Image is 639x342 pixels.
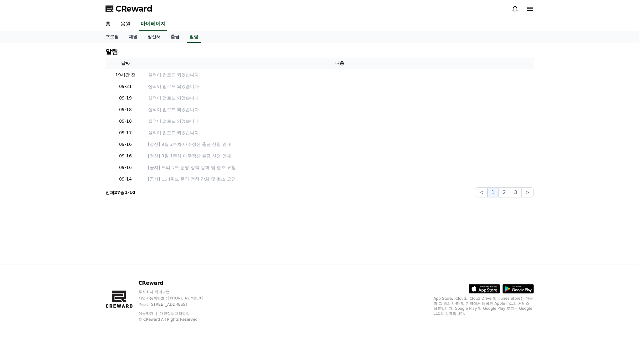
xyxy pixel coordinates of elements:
p: 09-21 [108,83,143,90]
p: 19시간 전 [108,72,143,78]
a: 정산서 [142,31,166,43]
p: 09-14 [108,176,143,182]
p: © CReward All Rights Reserved. [138,317,215,322]
p: 주식회사 와이피랩 [138,289,215,294]
a: 실적이 업로드 되었습니다 [148,106,531,113]
a: 실적이 업로드 되었습니다 [148,118,531,125]
p: 09-17 [108,130,143,136]
p: 사업자등록번호 : [PHONE_NUMBER] [138,296,215,301]
strong: 1 [125,190,128,195]
a: 실적이 업로드 되었습니다 [148,130,531,136]
span: CReward [116,4,152,14]
button: > [521,187,533,197]
p: App Store, iCloud, iCloud Drive 및 iTunes Store는 미국과 그 밖의 나라 및 지역에서 등록된 Apple Inc.의 서비스 상표입니다. Goo... [434,296,534,316]
h4: 알림 [106,48,118,55]
p: 09-18 [108,106,143,113]
p: CReward [138,279,215,287]
a: CReward [106,4,152,14]
strong: 27 [114,190,120,195]
a: [정산] 9월 2주차 매주정산 출금 신청 안내 [148,141,531,148]
a: 출금 [166,31,184,43]
p: 09-18 [108,118,143,125]
a: 실적이 업로드 되었습니다 [148,83,531,90]
button: < [475,187,487,197]
strong: 10 [129,190,135,195]
a: [공지] 크리워드 운영 정책 강화 및 협조 요청 [148,176,531,182]
p: 09-16 [108,141,143,148]
a: 개인정보처리방침 [160,311,190,316]
th: 날짜 [106,58,146,69]
a: 알림 [187,31,201,43]
a: [정산] 9월 1주차 매주정산 출금 신청 안내 [148,153,531,159]
p: 09-16 [108,164,143,171]
a: 이용약관 [138,311,158,316]
a: [공지] 크리워드 운영 정책 강화 및 협조 요청 [148,164,531,171]
button: 2 [499,187,510,197]
a: 홈 [100,18,116,31]
a: 음원 [116,18,136,31]
button: 3 [510,187,521,197]
p: 09-19 [108,95,143,101]
p: 주소 : [STREET_ADDRESS] [138,302,215,307]
a: 프로필 [100,31,124,43]
a: 마이페이지 [139,18,167,31]
p: 09-16 [108,153,143,159]
a: 실적이 업로드 되었습니다 [148,95,531,101]
p: 전체 중 - [106,189,136,196]
a: 채널 [124,31,142,43]
button: 1 [487,187,499,197]
a: 실적이 업로드 되었습니다 [148,72,531,78]
th: 내용 [146,58,534,69]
